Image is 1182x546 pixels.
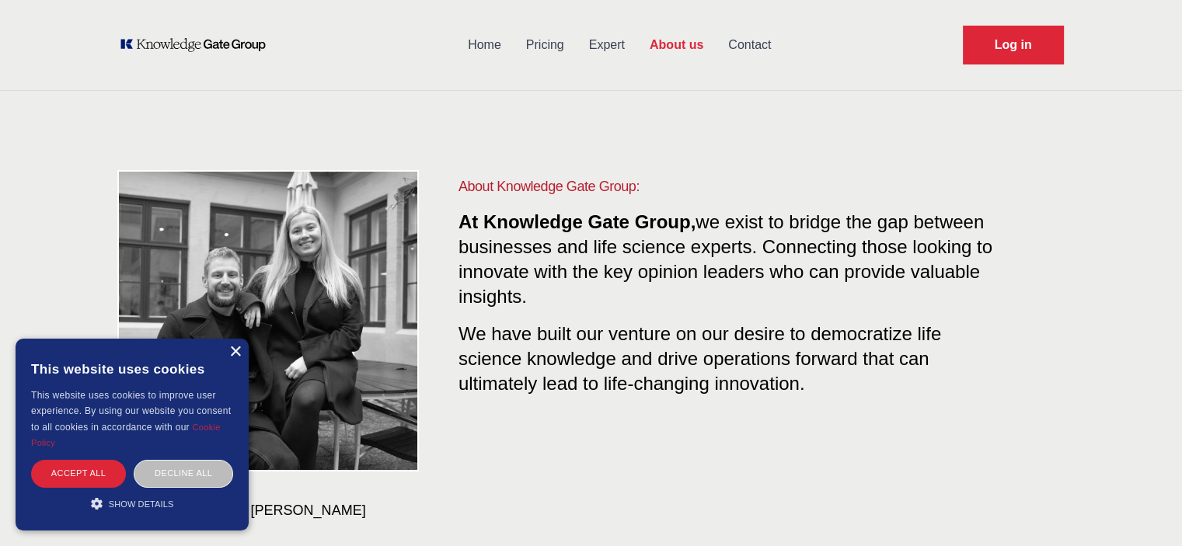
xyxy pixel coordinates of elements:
h3: [PERSON_NAME] & [PERSON_NAME] [119,501,434,520]
a: Home [455,25,514,65]
span: We have built our venture on our desire to democratize life science knowledge and drive operation... [459,317,941,394]
div: Close [229,346,241,358]
a: About us [637,25,716,65]
div: Show details [31,496,233,511]
span: we exist to bridge the gap between businesses and life science experts. Connecting those looking ... [459,211,992,307]
img: KOL management, KEE, Therapy area experts [119,172,417,470]
a: Pricing [514,25,577,65]
a: Request Demo [963,26,1064,64]
h1: About Knowledge Gate Group: [459,176,1002,197]
span: This website uses cookies to improve user experience. By using our website you consent to all coo... [31,390,231,433]
a: Expert [577,25,637,65]
div: This website uses cookies [31,350,233,388]
a: Contact [716,25,783,65]
a: Cookie Policy [31,423,221,447]
p: CEO & COO [119,479,434,498]
a: KOL Knowledge Platform: Talk to Key External Experts (KEE) [119,37,277,53]
div: Accept all [31,460,126,487]
span: At Knowledge Gate Group, [459,211,696,232]
div: Decline all [134,460,233,487]
span: Show details [109,499,174,509]
iframe: Chat Widget [1104,471,1182,546]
